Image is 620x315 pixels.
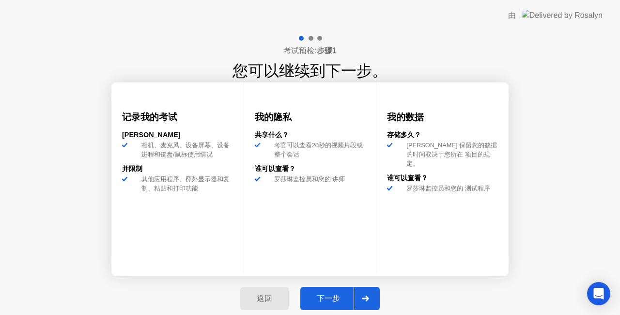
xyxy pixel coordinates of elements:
div: [PERSON_NAME] 保留您的数据的时间取决于您所在 项目的规定。 [403,141,498,169]
div: 返回 [243,294,286,304]
div: 考官可以查看20秒的视频片段或整个会话 [270,141,366,159]
div: Open Intercom Messenger [587,282,610,305]
div: 相机、麦克风、设备屏幕、设备进程和键盘/鼠标使用情况 [138,141,233,159]
div: 由 [508,10,516,21]
b: 步骤1 [317,47,337,55]
div: 存储多久？ [387,130,498,141]
h4: 考试预检: [283,45,336,57]
div: 并限制 [122,164,233,174]
button: 下一步 [300,287,380,310]
h3: 我的数据 [387,110,498,124]
div: 罗莎琳监控员和您的 测试程序 [403,184,498,200]
button: 返回 [240,287,289,310]
h3: 我的隐私 [255,110,366,124]
div: 下一步 [303,294,354,304]
h1: 您可以继续到下一步。 [232,59,387,82]
div: [PERSON_NAME] [122,130,233,141]
h3: 记录我的考试 [122,110,233,124]
div: 谁可以查看？ [255,164,366,174]
div: 其他应用程序、额外显示器和复制、粘贴和打印功能 [138,174,233,193]
div: 共享什么？ [255,130,366,141]
div: 谁可以查看？ [387,173,498,184]
img: Delivered by Rosalyn [522,10,603,21]
div: 罗莎琳监控员和您的 讲师 [270,174,366,191]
